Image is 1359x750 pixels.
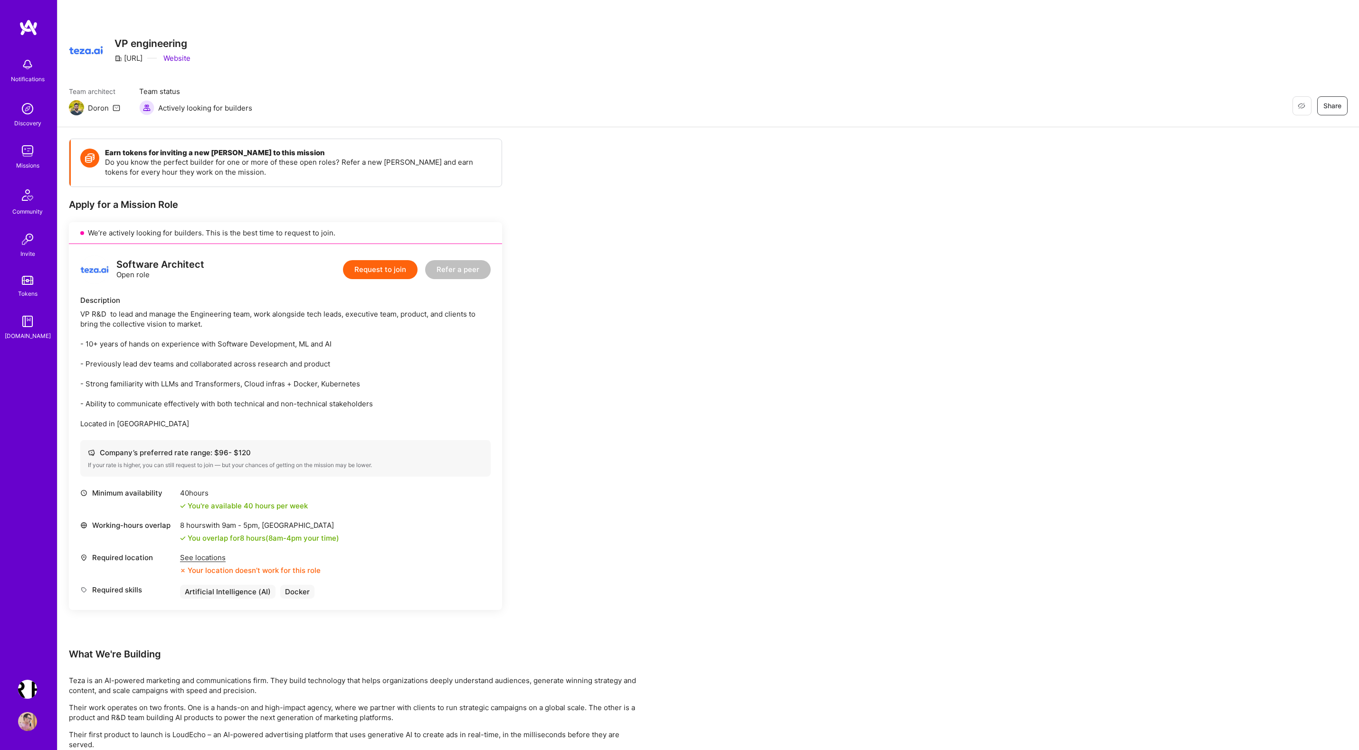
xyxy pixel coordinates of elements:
img: logo [19,19,38,36]
div: Apply for a Mission Role [69,198,502,211]
i: icon Check [180,503,186,509]
div: 40 hours [180,488,308,498]
div: Required skills [80,585,175,595]
h4: Earn tokens for inviting a new [PERSON_NAME] to this mission [105,149,492,157]
img: Token icon [80,149,99,168]
div: Docker [280,585,314,599]
img: Invite [18,230,37,249]
p: Do you know the perfect builder for one or more of these open roles? Refer a new [PERSON_NAME] an... [105,157,492,177]
img: bell [18,55,37,74]
img: guide book [18,312,37,331]
span: Team architect [69,86,120,96]
i: icon Cash [88,449,95,456]
div: 8 hours with [GEOGRAPHIC_DATA] [180,520,339,530]
div: Working-hours overlap [80,520,175,530]
button: Request to join [343,260,418,279]
div: Your location doesn’t work for this role [180,565,321,575]
img: teamwork [18,141,37,160]
a: User Avatar [16,712,39,731]
div: Missions [16,160,39,170]
p: Teza is an AI-powered marketing and communications firm. They build technology that helps organiz... [69,675,639,695]
div: Invite [20,249,35,259]
div: If your rate is higher, you can still request to join — but your chances of getting on the missio... [88,461,483,469]
div: Artificial Intelligence (AI) [180,585,276,599]
img: Community [16,184,39,206]
div: We’re actively looking for builders. This is the best time to request to join. [69,222,502,244]
div: [DOMAIN_NAME] [5,331,51,341]
button: Share [1317,96,1348,115]
span: 9am - 5pm , [220,521,262,530]
div: Notifications [11,74,45,84]
img: Team Architect [69,100,84,115]
i: icon Location [80,554,87,561]
div: You overlap for 8 hours ( your time) [188,533,339,543]
a: Terr.ai: Building an Innovative Real Estate Platform [16,680,39,699]
img: logo [80,255,109,284]
button: Refer a peer [425,260,491,279]
div: Required location [80,553,175,562]
i: icon World [80,522,87,529]
i: icon CloseOrange [180,568,186,573]
div: Tokens [18,289,38,299]
div: You're available 40 hours per week [180,501,308,511]
div: Open role [116,260,204,280]
span: 8am - 4pm [268,534,302,543]
i: icon Tag [80,586,87,593]
div: [URL] [114,53,143,63]
div: Company’s preferred rate range: $ 96 - $ 120 [88,448,483,458]
span: Team status [139,86,252,96]
i: icon Clock [80,489,87,497]
div: See locations [180,553,321,562]
div: VP R&D to lead and manage the Engineering team, work alongside tech leads, executive team, produc... [80,309,491,429]
div: Doron [88,103,109,113]
span: Share [1323,101,1341,111]
img: Terr.ai: Building an Innovative Real Estate Platform [18,680,37,699]
h3: VP engineering [114,37,190,49]
div: Description [80,295,491,305]
div: Discovery [14,118,41,128]
div: Minimum availability [80,488,175,498]
span: Actively looking for builders [158,103,252,113]
p: Their first product to launch is LoudEcho – an AI-powered advertising platform that uses generati... [69,730,639,750]
p: Their work operates on two fronts. One is a hands-on and high-impact agency, where we partner wit... [69,703,639,722]
div: Community [12,206,43,216]
img: discovery [18,99,37,118]
a: Website [162,53,190,63]
img: Actively looking for builders [139,100,154,115]
div: What We're Building [69,648,639,660]
img: User Avatar [18,712,37,731]
i: icon CompanyGray [114,55,122,62]
i: icon EyeClosed [1298,102,1305,110]
div: Software Architect [116,260,204,270]
img: Company Logo [69,33,103,67]
i: icon Mail [113,104,120,112]
img: tokens [22,276,33,285]
i: icon Check [180,535,186,541]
